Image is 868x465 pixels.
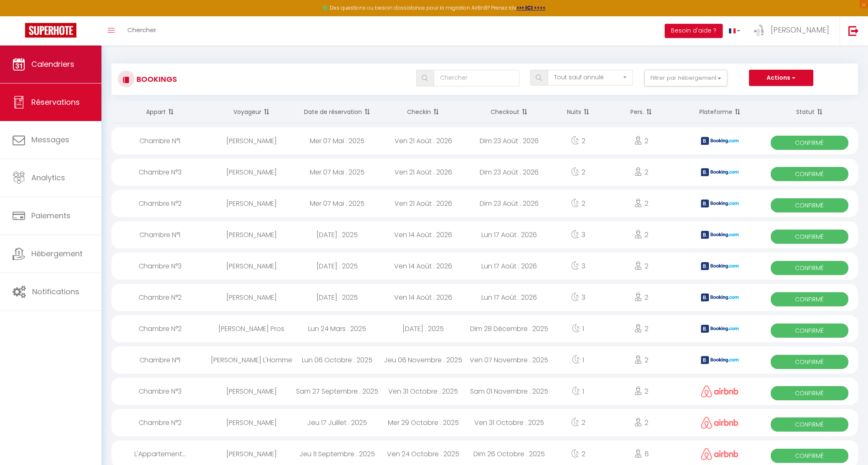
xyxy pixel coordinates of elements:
[552,101,604,123] th: Sort by nights
[749,70,813,86] button: Actions
[25,23,76,38] img: Super Booking
[771,25,829,35] span: [PERSON_NAME]
[644,70,728,86] button: Filtrer par hébergement
[31,59,74,69] span: Calendriers
[761,101,858,123] th: Sort by status
[516,4,546,11] a: >>> ICI <<<<
[294,101,380,123] th: Sort by booking date
[747,16,840,45] a: ... [PERSON_NAME]
[31,210,71,221] span: Paiements
[665,24,723,38] button: Besoin d'aide ?
[32,286,79,297] span: Notifications
[679,101,761,123] th: Sort by channel
[208,101,294,123] th: Sort by guest
[134,70,177,88] h3: Bookings
[434,70,519,86] input: Chercher
[848,25,859,36] img: logout
[127,25,156,34] span: Chercher
[31,172,65,183] span: Analytics
[121,16,162,45] a: Chercher
[604,101,679,123] th: Sort by people
[31,134,69,145] span: Messages
[31,248,83,259] span: Hébergement
[753,24,765,36] img: ...
[31,97,80,107] span: Réservations
[466,101,552,123] th: Sort by checkout
[111,101,208,123] th: Sort by rentals
[380,101,466,123] th: Sort by checkin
